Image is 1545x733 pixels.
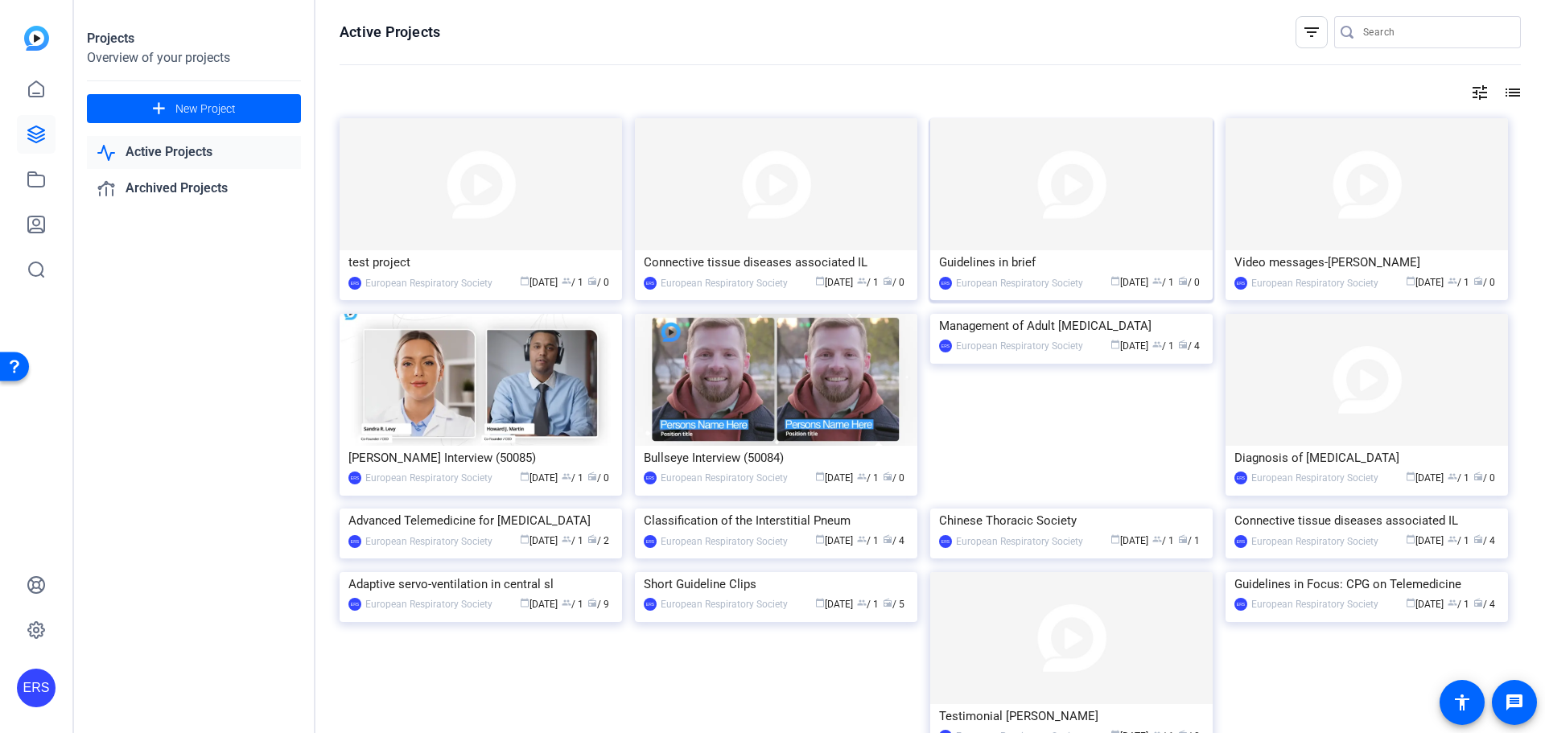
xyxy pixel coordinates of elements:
[1448,535,1469,546] span: / 1
[587,599,609,610] span: / 9
[883,277,904,288] span: / 0
[348,472,361,484] div: ERS
[520,472,529,481] span: calendar_today
[644,277,657,290] div: ERS
[883,534,892,544] span: radio
[520,598,529,607] span: calendar_today
[1110,277,1148,288] span: [DATE]
[1505,693,1524,712] mat-icon: message
[1406,535,1444,546] span: [DATE]
[1234,509,1499,533] div: Connective tissue diseases associated IL
[348,572,613,596] div: Adaptive servo-ventilation in central sl
[87,172,301,205] a: Archived Projects
[1178,340,1188,349] span: radio
[857,472,879,484] span: / 1
[661,596,788,612] div: European Respiratory Society
[1234,277,1247,290] div: ERS
[644,535,657,548] div: ERS
[175,101,236,117] span: New Project
[1473,534,1483,544] span: radio
[1110,340,1148,352] span: [DATE]
[348,277,361,290] div: ERS
[815,599,853,610] span: [DATE]
[857,599,879,610] span: / 1
[1406,599,1444,610] span: [DATE]
[365,275,492,291] div: European Respiratory Society
[1110,534,1120,544] span: calendar_today
[1152,340,1162,349] span: group
[1251,533,1378,550] div: European Respiratory Society
[939,340,952,352] div: ERS
[644,598,657,611] div: ERS
[1502,83,1521,102] mat-icon: list
[1110,276,1120,286] span: calendar_today
[1473,599,1495,610] span: / 4
[562,472,571,481] span: group
[1363,23,1508,42] input: Search
[562,598,571,607] span: group
[520,599,558,610] span: [DATE]
[1448,472,1457,481] span: group
[1473,472,1483,481] span: radio
[87,29,301,48] div: Projects
[815,472,853,484] span: [DATE]
[1178,534,1188,544] span: radio
[1448,534,1457,544] span: group
[1178,535,1200,546] span: / 1
[1110,340,1120,349] span: calendar_today
[815,277,853,288] span: [DATE]
[520,276,529,286] span: calendar_today
[17,669,56,707] div: ERS
[883,472,892,481] span: radio
[562,276,571,286] span: group
[1251,596,1378,612] div: European Respiratory Society
[1406,598,1415,607] span: calendar_today
[661,533,788,550] div: European Respiratory Society
[661,470,788,486] div: European Respiratory Society
[1448,276,1457,286] span: group
[1178,277,1200,288] span: / 0
[1152,534,1162,544] span: group
[883,535,904,546] span: / 4
[1448,598,1457,607] span: group
[587,534,597,544] span: radio
[1473,276,1483,286] span: radio
[520,472,558,484] span: [DATE]
[1448,599,1469,610] span: / 1
[939,277,952,290] div: ERS
[562,472,583,484] span: / 1
[644,250,908,274] div: Connective tissue diseases associated IL
[661,275,788,291] div: European Respiratory Society
[883,276,892,286] span: radio
[1152,276,1162,286] span: group
[1152,277,1174,288] span: / 1
[883,598,892,607] span: radio
[1234,446,1499,470] div: Diagnosis of [MEDICAL_DATA]
[87,136,301,169] a: Active Projects
[883,472,904,484] span: / 0
[1234,572,1499,596] div: Guidelines in Focus: CPG on Telemedicine
[562,535,583,546] span: / 1
[149,99,169,119] mat-icon: add
[815,598,825,607] span: calendar_today
[857,277,879,288] span: / 1
[520,535,558,546] span: [DATE]
[348,535,361,548] div: ERS
[1152,535,1174,546] span: / 1
[1406,276,1415,286] span: calendar_today
[1251,470,1378,486] div: European Respiratory Society
[644,446,908,470] div: Bullseye Interview (50084)
[587,277,609,288] span: / 0
[520,534,529,544] span: calendar_today
[857,534,867,544] span: group
[815,472,825,481] span: calendar_today
[1473,535,1495,546] span: / 4
[587,535,609,546] span: / 2
[1473,598,1483,607] span: radio
[644,509,908,533] div: Classification of the Interstitial Pneum
[1473,277,1495,288] span: / 0
[562,277,583,288] span: / 1
[1234,598,1247,611] div: ERS
[587,472,597,481] span: radio
[857,598,867,607] span: group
